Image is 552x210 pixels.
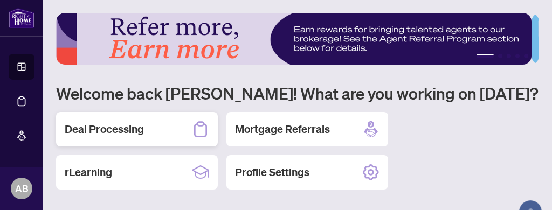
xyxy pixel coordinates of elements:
button: 3 [507,54,511,58]
h2: Deal Processing [65,122,144,137]
button: Open asap [514,172,547,205]
button: 1 [477,54,494,58]
button: 2 [498,54,502,58]
h1: Welcome back [PERSON_NAME]! What are you working on [DATE]? [56,83,539,103]
span: AB [15,181,29,196]
h2: rLearning [65,165,112,180]
button: 5 [524,54,528,58]
button: 4 [515,54,520,58]
img: Slide 0 [56,13,532,65]
h2: Mortgage Referrals [235,122,330,137]
img: logo [9,8,34,28]
h2: Profile Settings [235,165,309,180]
